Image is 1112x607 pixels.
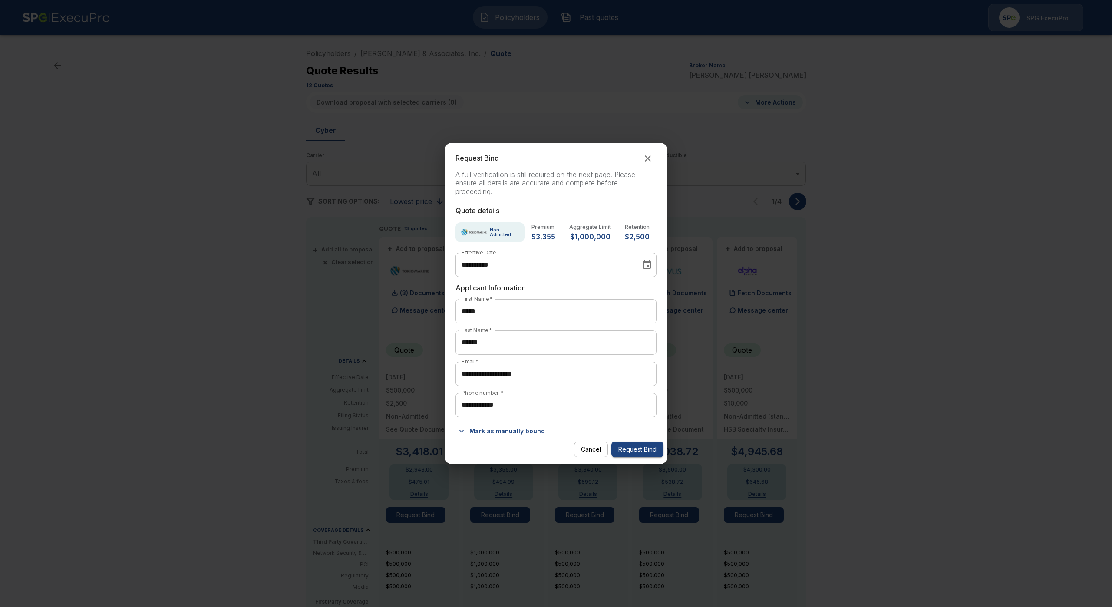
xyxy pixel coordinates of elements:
label: Phone number [462,389,503,396]
label: Effective Date [462,249,496,256]
p: $3,355 [531,233,555,240]
p: Applicant Information [455,284,657,292]
button: Request Bind [611,442,663,458]
button: Cancel [574,442,608,458]
p: A full verification is still required on the next page. Please ensure all details are accurate an... [455,171,657,197]
p: Retention [625,224,650,230]
label: Email [462,358,478,365]
label: Last Name [462,327,492,334]
p: $2,500 [625,233,650,240]
p: Aggregate Limit [569,224,611,230]
p: Premium [531,224,555,230]
p: $1,000,000 [569,233,611,240]
p: Request Bind [455,154,499,162]
button: Choose date, selected date is Aug 22, 2025 [638,256,656,274]
p: Non-Admitted [490,228,519,237]
label: First Name [462,295,492,303]
p: Quote details [455,207,657,215]
button: Mark as manually bound [455,424,548,438]
img: Carrier Logo [461,228,488,237]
